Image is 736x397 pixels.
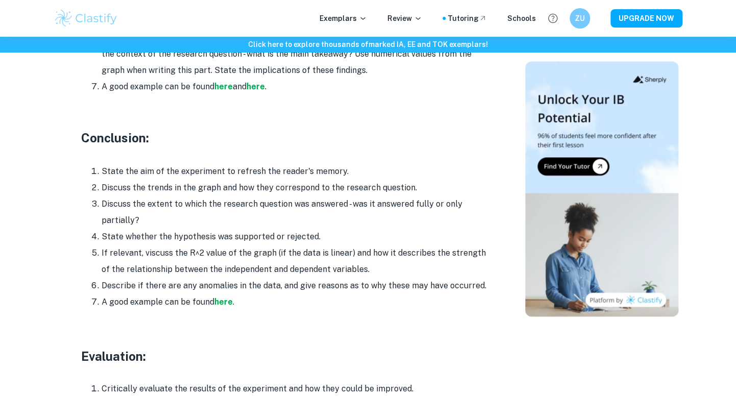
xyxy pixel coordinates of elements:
img: Thumbnail [525,61,678,316]
li: If relevant, viscuss the R^2 value of the graph (if the data is linear) and how it describes the ... [102,244,489,277]
button: Help and Feedback [544,10,561,27]
p: Exemplars [320,13,367,24]
li: A good example can be found and . [102,79,489,95]
li: State whether the hypothesis was supported or rejected. [102,228,489,244]
button: ZU [570,8,590,29]
li: A good example can be found . [102,293,489,310]
h6: Click here to explore thousands of marked IA, EE and TOK exemplars ! [2,39,734,50]
li: State the aim of the experiment to refresh the reader's memory. [102,163,489,179]
h3: Conclusion: [81,129,489,147]
li: Discuss the extent to which the research question was answered - was it answered fully or only pa... [102,195,489,228]
li: Discuss the trends in the graph and how they correspond to the research question. [102,179,489,195]
h6: ZU [574,13,586,24]
a: Tutoring [448,13,487,24]
a: here [214,296,233,306]
li: Below each graph write a few paragraphs outlining and analysing the data shown by each graph in t... [102,30,489,79]
button: UPGRADE NOW [610,9,682,28]
li: Critically evaluate the results of the experiment and how they could be improved. [102,380,489,396]
a: Schools [507,13,536,24]
img: Clastify logo [54,8,118,29]
li: Describe if there are any anomalies in the data, and give reasons as to why these may have occurred. [102,277,489,293]
span: Evaluation: [81,349,146,363]
a: here [214,82,233,91]
a: here [247,82,265,91]
p: Review [387,13,422,24]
